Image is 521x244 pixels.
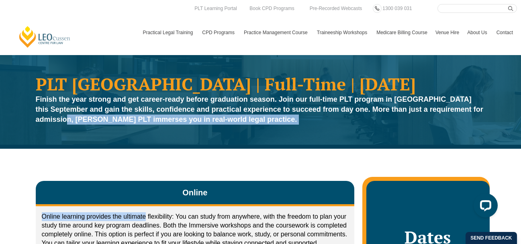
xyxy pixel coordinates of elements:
strong: Finish the year strong and get career-ready before graduation season. Join our full-time PLT prog... [36,95,483,123]
h1: PLT [GEOGRAPHIC_DATA] | Full-Time | [DATE] [36,75,486,92]
a: About Us [463,21,492,44]
span: Online [182,187,207,198]
span: 1300 039 031 [382,6,412,11]
a: Medicare Billing Course [372,21,431,44]
a: CPD Programs [198,21,240,44]
a: Practice Management Course [240,21,313,44]
a: Venue Hire [431,21,463,44]
a: Practical Legal Training [139,21,198,44]
a: Pre-Recorded Webcasts [308,4,364,13]
a: [PERSON_NAME] Centre for Law [18,25,72,48]
a: Contact [492,21,517,44]
a: Book CPD Programs [247,4,296,13]
a: Traineeship Workshops [313,21,372,44]
iframe: LiveChat chat widget [467,190,501,224]
a: PLT Learning Portal [192,4,239,13]
a: 1300 039 031 [380,4,414,13]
